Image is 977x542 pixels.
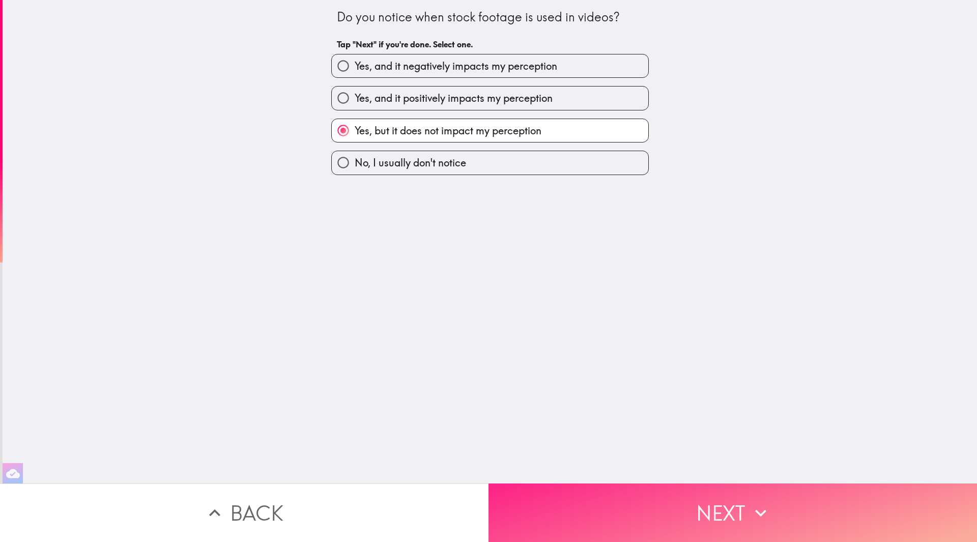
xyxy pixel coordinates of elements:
span: No, I usually don't notice [355,156,466,170]
button: No, I usually don't notice [332,151,648,174]
button: Yes, and it negatively impacts my perception [332,54,648,77]
span: Yes, but it does not impact my perception [355,124,541,138]
button: Next [489,483,977,542]
div: Do you notice when stock footage is used in videos? [337,9,643,26]
span: Yes, and it positively impacts my perception [355,91,553,105]
button: Yes, and it positively impacts my perception [332,87,648,109]
span: Yes, and it negatively impacts my perception [355,59,557,73]
h6: Tap "Next" if you're done. Select one. [337,39,643,50]
button: Yes, but it does not impact my perception [332,119,648,142]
